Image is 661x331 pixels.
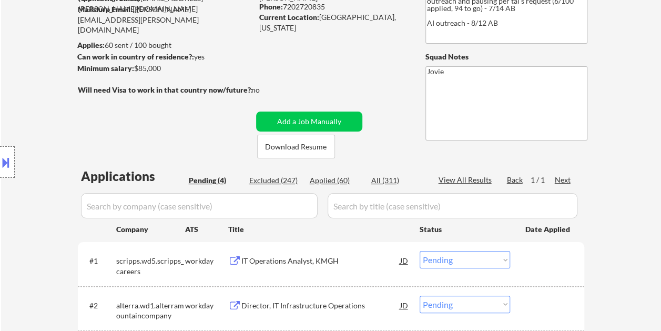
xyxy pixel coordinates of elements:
[399,251,410,270] div: JD
[259,13,319,22] strong: Current Location:
[241,256,400,266] div: IT Operations Analyst, KMGH
[89,300,108,311] div: #2
[420,219,510,238] div: Status
[507,175,524,185] div: Back
[77,63,252,74] div: $85,000
[249,175,302,186] div: Excluded (247)
[257,135,335,158] button: Download Resume
[89,256,108,266] div: #1
[241,300,400,311] div: Director, IT Infrastructure Operations
[78,4,252,35] div: [PERSON_NAME][EMAIL_ADDRESS][PERSON_NAME][DOMAIN_NAME]
[228,224,410,235] div: Title
[310,175,362,186] div: Applied (60)
[555,175,572,185] div: Next
[185,224,228,235] div: ATS
[116,300,185,321] div: alterra.wd1.alterramountaincompany
[251,85,281,95] div: no
[77,41,105,49] strong: Applies:
[77,40,252,51] div: 60 sent / 100 bought
[256,112,362,132] button: Add a Job Manually
[328,193,577,218] input: Search by title (case sensitive)
[189,175,241,186] div: Pending (4)
[185,300,228,311] div: workday
[78,5,133,14] strong: Mailslurp Email:
[77,52,194,61] strong: Can work in country of residence?:
[531,175,555,185] div: 1 / 1
[81,193,318,218] input: Search by company (case sensitive)
[525,224,572,235] div: Date Applied
[425,52,587,62] div: Squad Notes
[77,52,249,62] div: yes
[116,256,185,276] div: scripps.wd5.scripps_careers
[399,296,410,315] div: JD
[185,256,228,266] div: workday
[259,2,408,12] div: 7202720835
[371,175,424,186] div: All (311)
[77,64,134,73] strong: Minimum salary:
[439,175,495,185] div: View All Results
[259,12,408,33] div: [GEOGRAPHIC_DATA], [US_STATE]
[259,2,283,11] strong: Phone:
